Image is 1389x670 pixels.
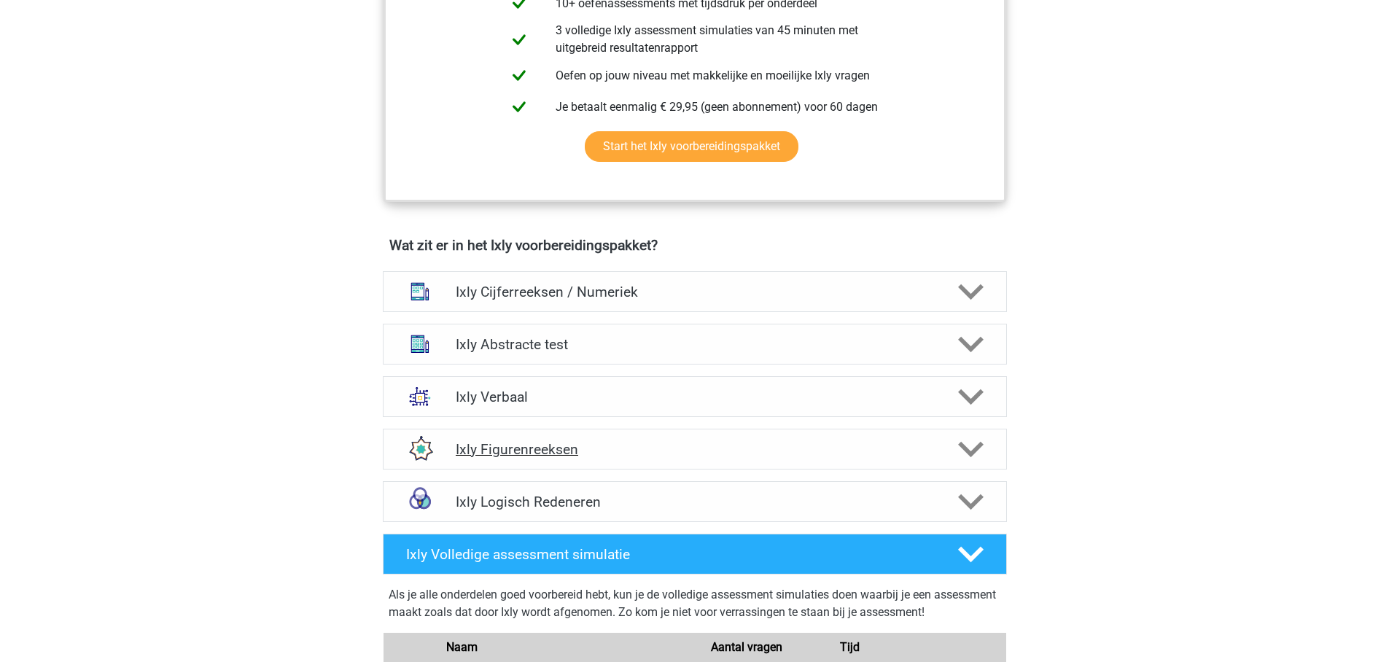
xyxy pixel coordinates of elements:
[401,325,439,363] img: abstracte matrices
[798,639,902,656] div: Tijd
[377,481,1013,522] a: syllogismen Ixly Logisch Redeneren
[389,237,1000,254] h4: Wat zit er in het Ixly voorbereidingspakket?
[456,336,933,353] h4: Ixly Abstracte test
[377,376,1013,417] a: analogieen Ixly Verbaal
[377,324,1013,365] a: abstracte matrices Ixly Abstracte test
[456,389,933,405] h4: Ixly Verbaal
[401,430,439,468] img: figuurreeksen
[456,284,933,300] h4: Ixly Cijferreeksen / Numeriek
[401,483,439,521] img: syllogismen
[435,639,695,656] div: Naam
[456,494,933,510] h4: Ixly Logisch Redeneren
[694,639,798,656] div: Aantal vragen
[406,546,934,563] h4: Ixly Volledige assessment simulatie
[401,378,439,416] img: analogieen
[456,441,933,458] h4: Ixly Figurenreeksen
[377,534,1013,574] a: Ixly Volledige assessment simulatie
[377,271,1013,312] a: cijferreeksen Ixly Cijferreeksen / Numeriek
[389,586,1001,627] div: Als je alle onderdelen goed voorbereid hebt, kun je de volledige assessment simulaties doen waarb...
[585,131,798,162] a: Start het Ixly voorbereidingspakket
[401,273,439,311] img: cijferreeksen
[377,429,1013,470] a: figuurreeksen Ixly Figurenreeksen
